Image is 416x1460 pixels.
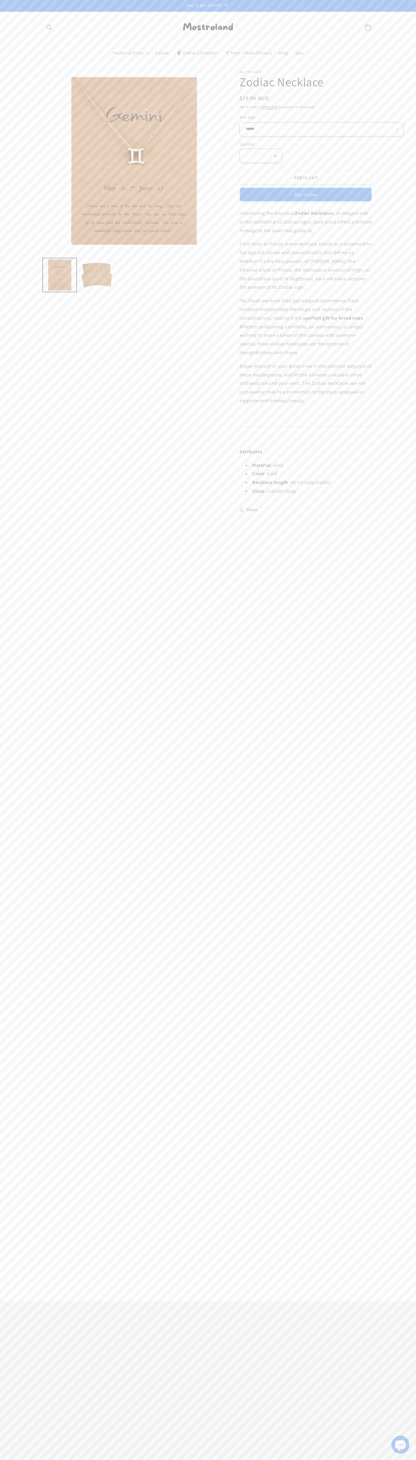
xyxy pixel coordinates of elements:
[295,210,334,216] strong: Zodiac Necklaces
[109,47,152,59] summary: Posters & Prints
[219,1332,232,1342] a: Search
[43,258,77,292] button: Load image 1 in gallery view
[390,1436,411,1455] inbox-online-store-chat: Shopify online store chat
[102,541,314,551] h2: Frequently Asked Questions
[240,240,373,292] p: From Aries to Pisces, every necklace stands as a testament to the age-old stories and characteris...
[240,297,373,357] p: Yet, these are more than just elegant adornments. Each necklace encapsulates the magic and myster...
[225,50,272,56] span: 🌱 Print + Plant Flowers
[240,114,404,120] label: Star Sign
[271,1342,313,1353] a: Print + Plant Flowers
[252,488,265,494] strong: Clasp
[305,315,363,321] strong: perfect gift for loved ones
[240,187,372,202] button: Buy it now
[195,1342,215,1353] a: Christmas
[246,470,373,478] li: : Gold
[176,50,217,56] span: 🔮 Zodiac Collection
[173,47,221,59] a: 🔮 Zodiac Collection
[80,258,114,292] button: Load image 2 in gallery view
[279,50,288,56] span: Blog
[155,50,169,56] span: Canvas
[43,21,56,34] summary: Search
[102,579,314,594] summary: What is the size of the necklace?
[240,74,373,90] h1: Zodiac Necklace
[275,47,291,59] a: Blog
[221,47,276,59] a: 🌱 Print + Plant Flowers
[43,1445,72,1449] small: © 2025,
[152,47,173,59] a: Canvas
[173,14,243,41] img: Mostroland
[152,1342,189,1353] a: Australian Animals
[103,1333,121,1342] a: About Us
[240,141,372,147] label: Quantity
[116,603,188,609] h3: How should I care for the necklace?
[147,1332,164,1342] a: Shipping
[116,584,181,590] h3: What is the size of the necklace?
[238,1332,272,1342] a: Content Creators
[246,478,373,487] li: : 46 cm (adjustable)
[240,70,373,74] p: Mostroland
[252,462,271,468] strong: Material
[184,1353,218,1363] a: Zodiac Collection
[187,3,222,8] span: Buy 2, get $10 off!
[43,1420,90,1433] button: Australia | AUD $
[54,1445,72,1449] a: Mostroland
[240,503,258,516] summary: Share
[252,479,288,485] strong: Necklace length
[240,170,372,184] button: Add to cart
[99,1342,125,1353] a: Privacy Policy
[43,70,225,292] media-gallery: Gallery Viewer
[240,94,269,102] span: $19.99 AUD
[240,209,373,235] p: Introducing the luxurious , an elegant ode to the traditional 12 Zodiac signs. Each piece offers ...
[220,1342,266,1353] a: Motivational Collection
[240,104,373,110] div: Tax included. calculated at checkout.
[113,50,144,56] span: Posters & Prints
[43,1411,90,1417] h2: Country/region
[102,560,314,575] summary: Do you offer Free Shipping?
[116,564,171,570] h3: Do you offer Free Shipping?
[240,362,373,405] p: Drape yourself or your loved ones in the celestial elegance of these masterpieces, and let the un...
[171,12,245,43] a: Mostroland
[170,1332,214,1342] a: Returns/Refund Policy
[252,470,265,477] b: Color
[49,1423,78,1429] span: Australia | AUD $
[240,449,262,455] strong: Attributes
[292,47,307,59] a: Sale
[160,654,256,661] div: Average rating is 0.00 stars
[246,461,373,470] li: : Alloy
[295,50,303,56] span: Sale
[224,1353,232,1363] a: Sale
[131,1342,147,1353] a: Sitemap
[126,1332,142,1342] a: Contact
[102,599,314,614] summary: How should I care for the necklace?
[262,105,277,109] a: Shipping
[73,1445,104,1449] a: Powered by Shopify
[246,487,373,496] li: : Lobster clasp
[277,1332,309,1342] a: Terms of Service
